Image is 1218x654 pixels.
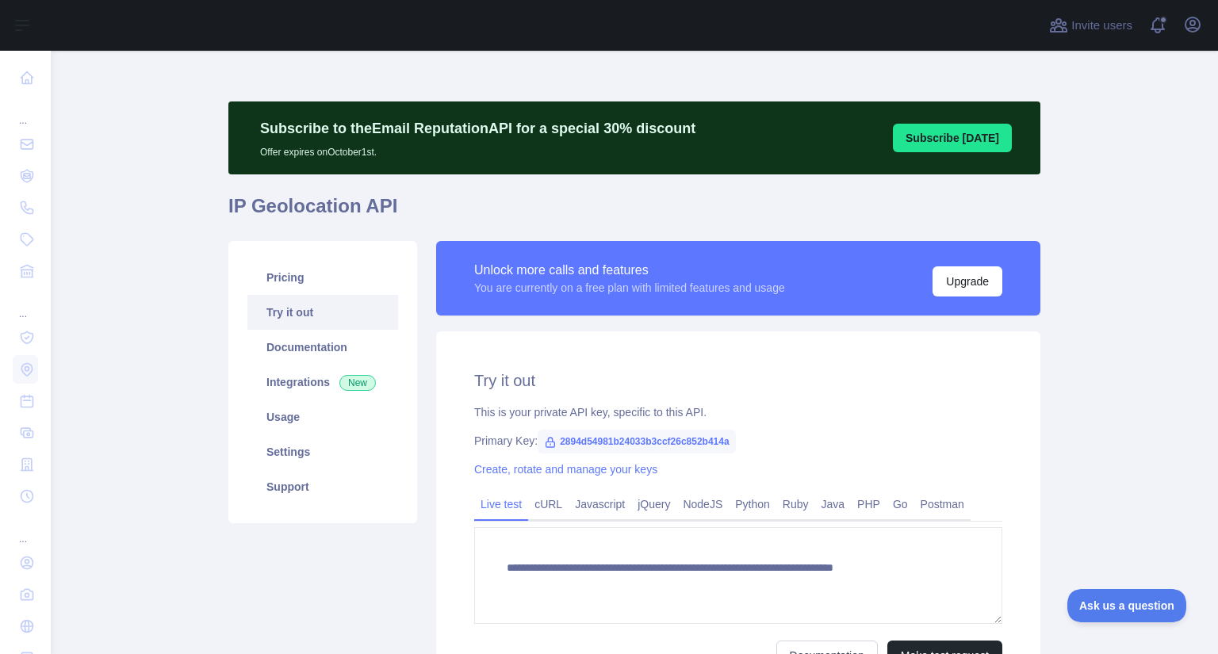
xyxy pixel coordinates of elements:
[474,433,1002,449] div: Primary Key:
[339,375,376,391] span: New
[13,95,38,127] div: ...
[260,140,695,159] p: Offer expires on October 1st.
[676,491,729,517] a: NodeJS
[1067,589,1186,622] iframe: Toggle Customer Support
[247,330,398,365] a: Documentation
[474,369,1002,392] h2: Try it out
[631,491,676,517] a: jQuery
[247,365,398,400] a: Integrations New
[851,491,887,517] a: PHP
[528,491,569,517] a: cURL
[569,491,631,517] a: Javascript
[474,404,1002,420] div: This is your private API key, specific to this API.
[228,193,1040,231] h1: IP Geolocation API
[247,260,398,295] a: Pricing
[13,514,38,545] div: ...
[1046,13,1136,38] button: Invite users
[776,491,815,517] a: Ruby
[13,289,38,320] div: ...
[474,261,785,280] div: Unlock more calls and features
[538,430,736,453] span: 2894d54981b24033b3ccf26c852b414a
[1071,17,1132,35] span: Invite users
[247,434,398,469] a: Settings
[247,295,398,330] a: Try it out
[887,491,914,517] a: Go
[247,400,398,434] a: Usage
[260,117,695,140] p: Subscribe to the Email Reputation API for a special 30 % discount
[729,491,776,517] a: Python
[474,491,528,517] a: Live test
[815,491,852,517] a: Java
[893,124,1012,152] button: Subscribe [DATE]
[474,463,657,476] a: Create, rotate and manage your keys
[247,469,398,504] a: Support
[474,280,785,296] div: You are currently on a free plan with limited features and usage
[933,266,1002,296] button: Upgrade
[914,491,971,517] a: Postman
